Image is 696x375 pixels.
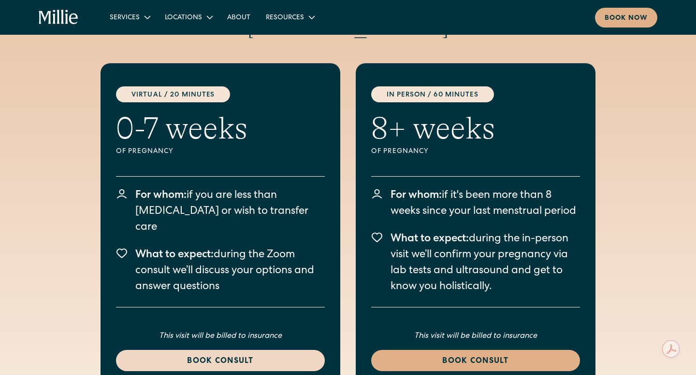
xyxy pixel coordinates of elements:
[157,9,219,25] div: Locations
[371,110,495,147] h2: 8+ weeks
[116,110,247,147] h2: 0-7 weeks
[391,191,442,201] span: For whom:
[159,333,282,340] em: This visit will be billed to insurance
[110,13,140,23] div: Services
[102,9,157,25] div: Services
[116,147,247,157] div: Of pregnancy
[605,14,648,24] div: Book now
[135,188,325,236] p: if you are less than [MEDICAL_DATA] or wish to transfer care
[165,13,202,23] div: Locations
[371,86,494,102] div: in person / 60 minutes
[371,350,580,371] a: Book consult
[116,350,325,371] a: Book consult
[391,234,469,245] span: What to expect:
[135,248,325,295] p: during the Zoom consult we’ll discuss your options and answer questions
[383,356,568,367] div: Book consult
[258,9,321,25] div: Resources
[135,250,214,261] span: What to expect:
[128,356,313,367] div: Book consult
[219,9,258,25] a: About
[391,188,580,220] p: if it's been more than 8 weeks since your last menstrual period
[266,13,304,23] div: Resources
[391,232,580,295] p: during the in-person visit we’ll confirm your pregnancy via lab tests and ultrasound and get to k...
[595,8,657,28] a: Book now
[371,147,495,157] div: Of pregnancy
[39,10,79,25] a: home
[135,191,187,201] span: For whom:
[116,86,230,102] div: Virtual / 20 Minutes
[414,333,537,340] em: This visit will be billed to insurance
